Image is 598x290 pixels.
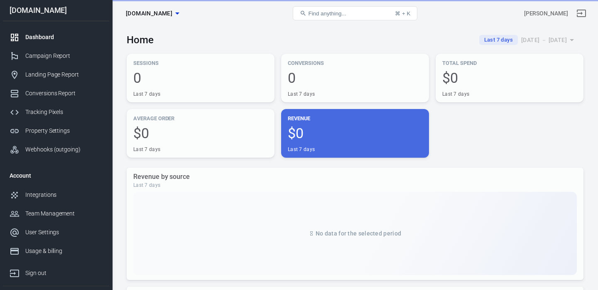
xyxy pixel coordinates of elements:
div: Campaign Report [25,52,103,60]
div: Usage & billing [25,247,103,255]
a: Integrations [3,186,109,204]
div: Team Management [25,209,103,218]
a: User Settings [3,223,109,242]
a: Tracking Pixels [3,103,109,121]
span: thrivecart.com [126,8,172,19]
div: Account id: RgmCiDus [524,9,568,18]
a: Team Management [3,204,109,223]
a: Usage & billing [3,242,109,260]
div: [DOMAIN_NAME] [3,7,109,14]
a: Webhooks (outgoing) [3,140,109,159]
a: Sign out [571,3,591,23]
span: Find anything... [308,10,346,17]
div: User Settings [25,228,103,237]
div: Sign out [25,269,103,278]
div: Landing Page Report [25,70,103,79]
div: Conversions Report [25,89,103,98]
a: Landing Page Report [3,65,109,84]
div: Dashboard [25,33,103,42]
div: Webhooks (outgoing) [25,145,103,154]
div: Tracking Pixels [25,108,103,116]
a: Campaign Report [3,47,109,65]
h3: Home [127,34,154,46]
button: Find anything...⌘ + K [293,6,417,20]
div: Integrations [25,191,103,199]
li: Account [3,166,109,186]
a: Conversions Report [3,84,109,103]
div: ⌘ + K [395,10,410,17]
a: Sign out [3,260,109,283]
button: [DOMAIN_NAME] [123,6,182,21]
div: Property Settings [25,126,103,135]
a: Property Settings [3,121,109,140]
a: Dashboard [3,28,109,47]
